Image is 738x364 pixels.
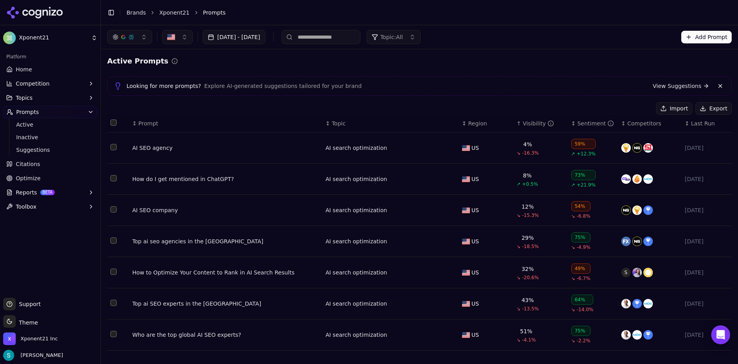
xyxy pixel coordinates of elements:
img: nogood [632,143,642,153]
span: ↘ [516,306,520,312]
img: ipullrank [643,330,653,340]
a: Inactive [13,132,88,143]
a: Top ai SEO experts in the [GEOGRAPHIC_DATA] [132,300,319,308]
a: AI search optimization [326,175,387,183]
img: Sam Volante [3,350,14,361]
a: Xponent21 [159,9,190,17]
a: Suggestions [13,144,88,155]
span: Prompts [203,9,226,17]
div: Data table [107,115,732,351]
span: ↗ [516,181,520,187]
div: AI search optimization [326,300,387,308]
div: AI search optimization [326,331,387,339]
span: Topics [16,94,33,102]
img: ipullrank [643,237,653,246]
span: -20.6% [522,274,539,281]
span: ↘ [571,306,575,313]
div: [DATE] [685,331,729,339]
th: Last Run [682,115,732,133]
button: Select row 7 [110,144,117,150]
a: How do I get mentioned in ChatGPT? [132,175,319,183]
span: Toolbox [16,203,37,211]
div: 51% [520,327,532,335]
button: Import [656,102,692,115]
a: Brands [127,9,146,16]
img: US flag [462,301,470,307]
div: AI search optimization [326,237,387,245]
a: How to Optimize Your Content to Rank in AI Search Results [132,269,319,276]
th: sentiment [568,115,618,133]
img: ipullrank [643,205,653,215]
span: Support [16,300,41,308]
div: 29% [522,234,534,242]
img: aleyda solis [632,268,642,277]
span: US [471,300,479,308]
div: 8% [523,172,531,179]
div: Top ai seo agencies in the [GEOGRAPHIC_DATA] [132,237,319,245]
span: -15.3% [522,212,539,218]
img: Xponent21 Inc [3,332,16,345]
button: Competition [3,77,97,90]
img: ipullrank [632,299,642,308]
button: Dismiss banner [716,81,725,91]
span: Inactive [16,133,85,141]
span: Active [16,121,85,129]
span: S [621,268,631,277]
div: ↕Region [462,119,510,127]
span: Topic: All [380,33,403,41]
h2: Active Prompts [107,56,168,67]
span: Competition [16,80,50,88]
button: Select row 2 [110,300,117,306]
img: neil patel [621,330,631,340]
span: ↗ [571,151,575,157]
a: AI SEO company [132,206,319,214]
th: brandMentionRate [513,115,568,133]
div: Sentiment [577,119,613,127]
img: 51blocks [643,143,653,153]
span: -13.5% [522,306,539,312]
a: Who are the top global AI SEO experts? [132,331,319,339]
img: US flag [462,270,470,276]
span: US [471,206,479,214]
button: Select row 6 [110,175,117,181]
button: ReportsBETA [3,186,97,199]
img: seo.com [621,174,631,184]
span: US [471,175,479,183]
span: -2.2% [577,338,591,344]
span: Suggestions [16,146,85,154]
a: AI SEO agency [132,144,319,152]
div: [DATE] [685,175,729,183]
a: AI search optimization [326,206,387,214]
img: moz [643,299,653,308]
span: Looking for more prompts? [127,82,201,90]
span: US [471,331,479,339]
div: 12% [522,203,534,211]
span: -18.5% [522,243,539,250]
nav: breadcrumb [127,9,716,17]
span: Topic [332,119,345,127]
div: 54% [571,201,591,211]
img: US flag [462,239,470,245]
button: Toolbox [3,200,97,213]
span: Last Run [691,119,715,127]
span: Optimize [16,174,41,182]
span: Region [468,119,487,127]
span: -6.7% [577,275,591,282]
div: [DATE] [685,206,729,214]
span: ↘ [571,338,575,344]
a: Optimize [3,172,97,185]
div: [DATE] [685,269,729,276]
img: Xponent21 [3,32,16,44]
img: US flag [462,332,470,338]
img: moz [632,330,642,340]
img: United States [167,33,175,41]
img: US flag [462,176,470,182]
span: US [471,144,479,152]
div: 75% [571,326,591,336]
img: neil patel [621,299,631,308]
span: Prompt [138,119,158,127]
span: US [471,237,479,245]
